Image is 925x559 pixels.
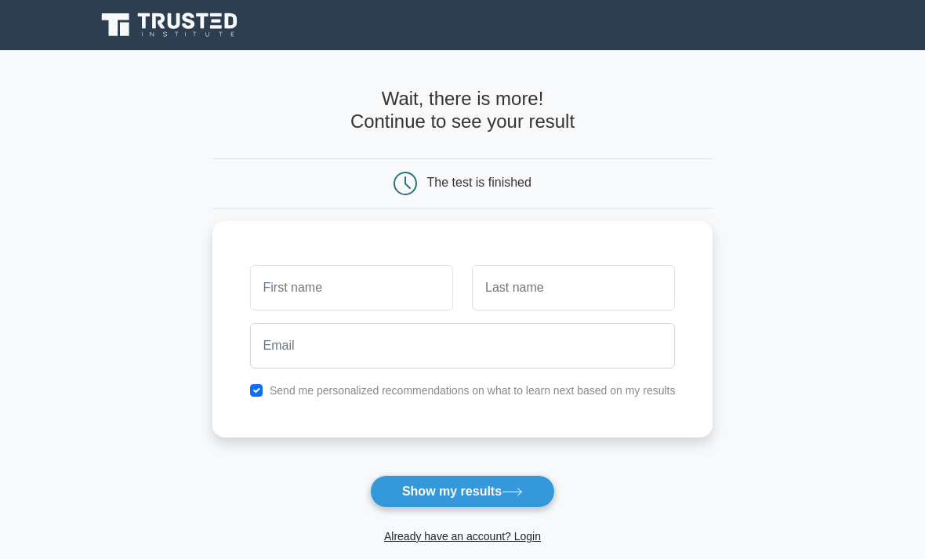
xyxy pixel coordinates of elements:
[384,530,541,543] a: Already have an account? Login
[212,88,713,132] h4: Wait, there is more! Continue to see your result
[270,384,676,397] label: Send me personalized recommendations on what to learn next based on my results
[427,176,531,189] div: The test is finished
[370,475,555,508] button: Show my results
[472,265,675,310] input: Last name
[250,323,676,368] input: Email
[250,265,453,310] input: First name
